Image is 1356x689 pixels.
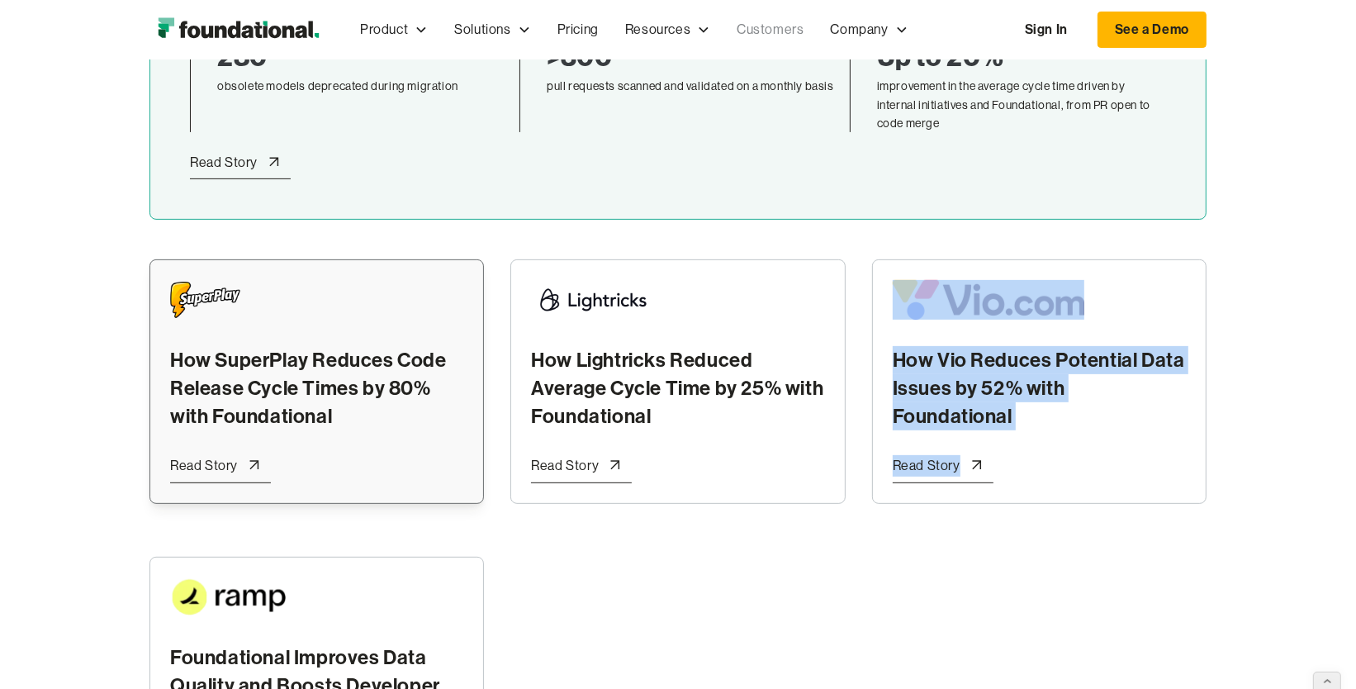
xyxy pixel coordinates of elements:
[893,346,1186,430] h2: How Vio Reduces Potential Data Issues by 52% with Foundational
[612,2,723,57] div: Resources
[170,346,463,430] h2: How SuperPlay Reduces Code Release Cycle Times by 80% with Foundational
[893,455,960,477] div: Read Story
[1098,12,1207,48] a: See a Demo
[347,2,441,57] div: Product
[360,19,408,40] div: Product
[190,152,258,173] div: Read Story
[625,19,690,40] div: Resources
[217,77,506,95] div: obsolete models deprecated during migration
[1008,12,1084,47] a: Sign In
[510,259,845,504] a: How Lightricks Reduced Average Cycle Time by 25% with FoundationalRead Story
[149,13,327,46] a: home
[831,19,889,40] div: Company
[531,455,599,477] div: Read Story
[149,13,327,46] img: Foundational Logo
[531,346,824,430] h2: How Lightricks Reduced Average Cycle Time by 25% with Foundational
[547,77,836,95] div: pull requests scanned and validated on a monthly basis
[454,19,510,40] div: Solutions
[872,259,1207,504] a: How Vio Reduces Potential Data Issues by 52% with FoundationalRead Story
[818,2,922,57] div: Company
[877,77,1166,132] div: improvement in the average cycle time driven by internal initiatives and Foundational, from PR op...
[723,2,817,57] a: Customers
[441,2,543,57] div: Solutions
[149,259,484,504] a: How SuperPlay Reduces Code Release Cycle Times by 80% with FoundationalRead Story
[170,455,238,477] div: Read Story
[1273,610,1356,689] iframe: Chat Widget
[544,2,612,57] a: Pricing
